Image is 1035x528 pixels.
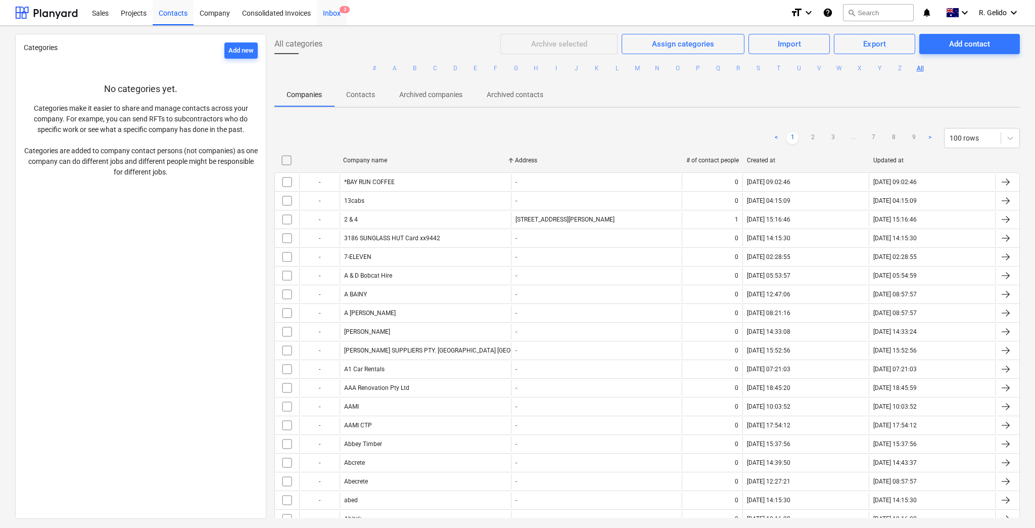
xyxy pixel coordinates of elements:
button: B [409,62,421,74]
div: [DATE] 05:53:57 [747,272,790,279]
div: [DATE] 12:47:06 [747,291,790,298]
button: D [449,62,461,74]
div: [DATE] 12:27:21 [747,478,790,485]
div: A BAINY [344,291,367,298]
div: [DATE] 19:16:28 [873,515,917,522]
div: [DATE] 14:15:30 [747,235,790,242]
div: [DATE] 07:21:03 [747,366,790,373]
div: 0 [735,459,738,466]
div: [DATE] 14:39:50 [747,459,790,466]
div: 13cabs [344,197,364,204]
div: - [515,441,517,448]
button: G [510,62,522,74]
button: All [914,62,926,74]
div: [DATE] 10:03:52 [747,403,790,410]
div: Abbey Timber [344,441,382,448]
div: *BAY RUN COFFEE [344,179,395,186]
i: format_size [790,7,803,19]
button: U [793,62,805,74]
div: [DATE] 04:15:09 [747,197,790,204]
i: notifications [922,7,932,19]
span: Categories [24,43,58,52]
button: Export [834,34,915,54]
button: Import [748,34,830,54]
button: Assign categories [622,34,744,54]
div: [DATE] 14:15:30 [873,497,917,504]
div: [DATE] 17:54:12 [873,422,917,429]
div: 0 [735,179,738,186]
button: F [490,62,502,74]
div: - [299,268,340,284]
button: J [571,62,583,74]
button: R [732,62,744,74]
div: [DATE] 08:57:57 [873,310,917,317]
div: 0 [735,384,738,391]
div: - [299,436,340,452]
div: [DATE] 09:02:46 [873,179,917,186]
button: Add contact [919,34,1020,54]
button: O [672,62,684,74]
p: Categories make it easier to share and manage contacts across your company. For exampe, you can s... [24,103,258,178]
div: Company name [343,157,507,164]
div: [DATE] 14:43:37 [873,459,917,466]
div: - [299,455,340,471]
a: Next page [924,132,936,144]
div: [DATE] 18:45:20 [747,384,790,391]
div: 0 [735,253,738,260]
div: - [299,361,340,377]
div: [PERSON_NAME] [344,328,390,335]
div: [DATE] 15:52:56 [747,347,790,354]
div: 0 [735,235,738,242]
span: R. Gelido [979,9,1007,17]
button: C [429,62,441,74]
div: - [515,197,517,204]
div: - [515,179,517,186]
div: Chat Widget [984,479,1035,528]
div: - [299,211,340,228]
div: - [299,492,340,508]
div: [DATE] 19:16:28 [747,515,790,522]
span: All categories [274,38,322,50]
button: Add new [224,42,258,59]
div: 1 [735,216,738,223]
button: # [368,62,381,74]
div: 0 [735,291,738,298]
button: Q [712,62,724,74]
div: - [515,328,517,335]
div: - [515,497,517,504]
div: [DATE] 14:33:08 [747,328,790,335]
div: [DATE] 18:45:59 [873,384,917,391]
div: A & D Bobcat Hire [344,272,392,279]
a: Page 2 [807,132,819,144]
a: Page 9 [908,132,920,144]
div: 0 [735,515,738,522]
span: ... [847,132,859,144]
div: Import [778,37,802,51]
span: 3 [340,6,350,13]
div: Add new [228,45,254,57]
p: Companies [287,90,322,100]
div: [DATE] 10:03:52 [873,403,917,410]
button: A [389,62,401,74]
div: [DATE] 09:02:46 [747,179,790,186]
div: - [299,511,340,527]
div: - [299,399,340,415]
a: Page 1 is your current page [786,132,798,144]
a: Previous page [770,132,782,144]
div: - [299,249,340,265]
div: - [515,272,517,279]
div: Updated at [873,157,992,164]
div: [DATE] 04:15:09 [873,197,917,204]
a: Page 7 [867,132,879,144]
div: [DATE] 08:57:57 [873,291,917,298]
div: - [515,347,517,354]
button: K [591,62,603,74]
div: 2 & 4 [344,216,358,223]
div: - [299,342,340,359]
div: 0 [735,347,738,354]
div: [DATE] 17:54:12 [747,422,790,429]
div: [DATE] 15:37:56 [747,441,790,448]
div: # of contact people [686,157,739,164]
div: 0 [735,197,738,204]
div: AAMI [344,403,359,410]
